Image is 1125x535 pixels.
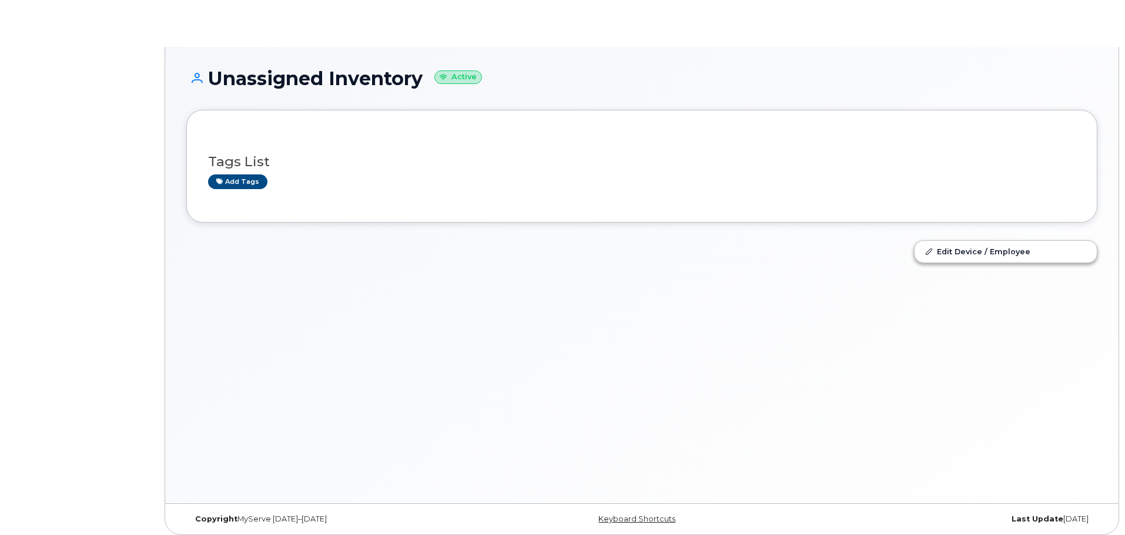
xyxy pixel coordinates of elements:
a: Keyboard Shortcuts [598,514,675,523]
h3: Tags List [208,154,1076,169]
a: Add tags [208,174,267,189]
div: [DATE] [793,514,1097,524]
h1: Unassigned Inventory [186,68,1097,89]
strong: Last Update [1012,514,1063,523]
div: MyServe [DATE]–[DATE] [186,514,490,524]
a: Edit Device / Employee [915,241,1097,262]
strong: Copyright [195,514,237,523]
small: Active [434,70,482,84]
